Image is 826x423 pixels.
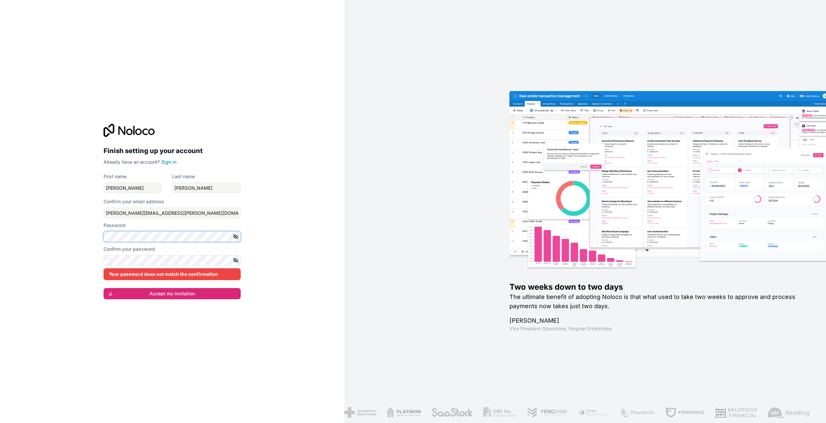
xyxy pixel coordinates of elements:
[386,407,421,418] img: /assets/flatiron-C8eUkumj.png
[172,173,195,180] label: Last name
[768,407,810,418] img: /assets/airreading-FwAmRzSr.png
[104,288,241,299] button: Accept my invitation
[104,222,126,229] label: Password
[509,282,805,292] h1: Two weeks down to two days
[104,231,241,242] input: Password
[104,246,155,252] label: Confirm your password
[104,145,241,157] h2: Finish setting up your account
[483,407,517,418] img: /assets/gbstax-C-GtDUiK.png
[665,407,704,418] img: /assets/fdworks-Bi04fVtw.png
[527,407,567,418] img: /assets/fergmar-CudnrXN5.png
[509,325,805,332] h1: Vice President Operations , Fergmar Enterprises
[161,159,176,165] a: Sign in
[619,407,655,418] img: /assets/phoenix-BREaitsQ.png
[431,407,473,418] img: /assets/saastock-C6Zbiodz.png
[578,407,609,418] img: /assets/fiera-fwj2N5v4.png
[104,173,127,180] label: First name
[104,159,160,165] span: Already have an account?
[509,316,805,325] h1: [PERSON_NAME]
[344,407,376,418] img: /assets/american-red-cross-BAupjrZR.png
[104,208,241,218] input: Email address
[509,292,805,311] h2: The ultimate benefit of adopting Noloco is that what used to take two weeks to approve and proces...
[715,407,757,418] img: /assets/baldridge-DxmPIwAm.png
[172,182,241,193] input: family-name
[104,255,241,266] input: Confirm password
[104,198,164,205] label: Confirm your email address
[104,268,241,280] div: Your password does not match the confirmation
[104,182,162,193] input: given-name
